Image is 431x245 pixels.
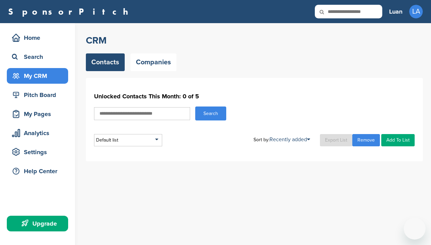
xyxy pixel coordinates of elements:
a: Settings [7,144,68,160]
div: Home [10,32,68,44]
a: Upgrade [7,216,68,231]
div: Search [10,51,68,63]
a: Add To List [381,134,415,146]
a: Search [7,49,68,65]
a: My Pages [7,106,68,122]
button: Search [195,107,226,120]
a: Home [7,30,68,46]
div: Sort by: [253,137,310,142]
h3: Luan [389,7,402,16]
a: Analytics [7,125,68,141]
a: Companies [130,53,176,71]
iframe: Botão para abrir a janela de mensagens [404,218,426,240]
div: Default list [94,134,162,146]
a: Recently added [270,136,310,143]
h1: Unlocked Contacts This Month: 0 of 5 [94,90,415,102]
a: Export List [320,134,352,146]
div: Help Center [10,165,68,177]
a: My CRM [7,68,68,84]
a: Luan [389,4,402,19]
div: Upgrade [10,217,68,230]
a: Help Center [7,163,68,179]
div: My CRM [10,70,68,82]
a: Contacts [86,53,125,71]
h2: CRM [86,34,423,47]
div: Settings [10,146,68,158]
div: Pitch Board [10,89,68,101]
a: Remove [352,134,380,146]
span: LA [409,5,423,18]
a: SponsorPitch [8,7,133,16]
a: Pitch Board [7,87,68,103]
div: Analytics [10,127,68,139]
div: My Pages [10,108,68,120]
